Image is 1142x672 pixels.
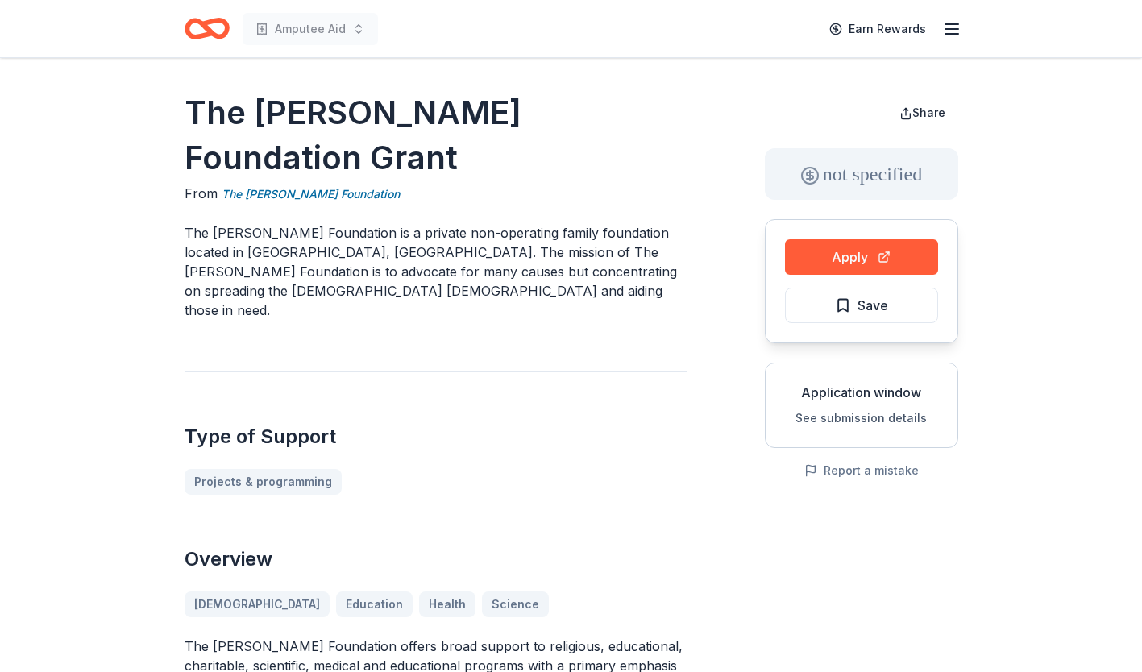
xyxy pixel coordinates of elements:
h1: The [PERSON_NAME] Foundation Grant [185,90,687,180]
div: not specified [765,148,958,200]
span: Share [912,106,945,119]
button: Report a mistake [804,461,919,480]
button: See submission details [795,409,927,428]
a: The [PERSON_NAME] Foundation [222,185,400,204]
a: Home [185,10,230,48]
p: The [PERSON_NAME] Foundation is a private non-operating family foundation located in [GEOGRAPHIC_... [185,223,687,320]
button: Share [887,97,958,129]
span: Save [858,295,888,316]
h2: Overview [185,546,687,572]
a: Earn Rewards [820,15,936,44]
h2: Type of Support [185,424,687,450]
a: Projects & programming [185,469,342,495]
button: Amputee Aid [243,13,378,45]
button: Apply [785,239,938,275]
div: From [185,184,687,204]
button: Save [785,288,938,323]
div: Application window [779,383,945,402]
span: Amputee Aid [275,19,346,39]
